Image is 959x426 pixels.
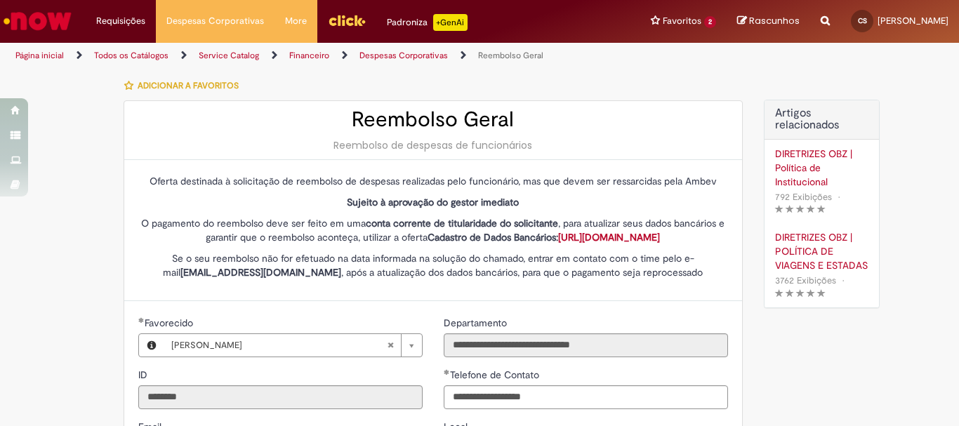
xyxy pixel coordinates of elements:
[171,334,387,357] span: [PERSON_NAME]
[15,50,64,61] a: Página inicial
[328,10,366,31] img: click_logo_yellow_360x200.png
[878,15,948,27] span: [PERSON_NAME]
[704,16,716,28] span: 2
[166,14,264,28] span: Despesas Corporativas
[164,334,422,357] a: [PERSON_NAME]Limpar campo Favorecido
[138,216,728,244] p: O pagamento do reembolso deve ser feito em uma , para atualizar seus dados bancários e garantir q...
[289,50,329,61] a: Financeiro
[775,107,868,132] h3: Artigos relacionados
[145,317,196,329] span: Necessários - Favorecido
[138,80,239,91] span: Adicionar a Favoritos
[737,15,800,28] a: Rascunhos
[444,385,728,409] input: Telefone de Contato
[428,231,660,244] strong: Cadastro de Dados Bancários:
[138,251,728,279] p: Se o seu reembolso não for efetuado na data informada na solução do chamado, entrar em contato co...
[366,217,558,229] strong: conta corrente de titularidade do solicitante
[138,368,150,382] label: Somente leitura - ID
[380,334,401,357] abbr: Limpar campo Favorecido
[444,316,510,330] label: Somente leitura - Departamento
[444,369,450,375] span: Obrigatório Preenchido
[775,191,832,203] span: 792 Exibições
[450,368,542,381] span: Telefone de Contato
[94,50,168,61] a: Todos os Catálogos
[558,231,660,244] a: [URL][DOMAIN_NAME]
[858,16,867,25] span: CS
[433,14,468,31] p: +GenAi
[96,14,145,28] span: Requisições
[139,334,164,357] button: Favorecido, Visualizar este registro Caio Rocha de Souza
[138,138,728,152] div: Reembolso de despesas de funcionários
[775,274,836,286] span: 3762 Exibições
[124,71,246,100] button: Adicionar a Favoritos
[749,14,800,27] span: Rascunhos
[387,14,468,31] div: Padroniza
[775,147,868,189] a: DIRETRIZES OBZ | Política de Institucional
[138,108,728,131] h2: Reembolso Geral
[663,14,701,28] span: Favoritos
[138,368,150,381] span: Somente leitura - ID
[444,333,728,357] input: Departamento
[180,266,341,279] strong: [EMAIL_ADDRESS][DOMAIN_NAME]
[775,230,868,272] a: DIRETRIZES OBZ | POLÍTICA DE VIAGENS E ESTADAS
[478,50,543,61] a: Reembolso Geral
[835,187,843,206] span: •
[285,14,307,28] span: More
[199,50,259,61] a: Service Catalog
[839,271,847,290] span: •
[347,196,519,208] strong: Sujeito à aprovação do gestor imediato
[138,317,145,323] span: Obrigatório Preenchido
[138,385,423,409] input: ID
[444,317,510,329] span: Somente leitura - Departamento
[1,7,74,35] img: ServiceNow
[359,50,448,61] a: Despesas Corporativas
[11,43,629,69] ul: Trilhas de página
[138,174,728,188] p: Oferta destinada à solicitação de reembolso de despesas realizadas pelo funcionário, mas que deve...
